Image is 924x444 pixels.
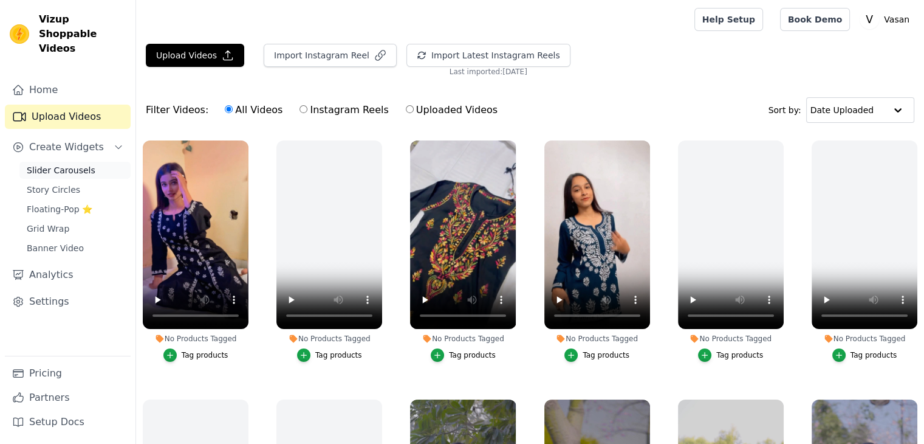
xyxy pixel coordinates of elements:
[19,181,131,198] a: Story Circles
[224,102,283,118] label: All Videos
[297,349,362,362] button: Tag products
[19,201,131,218] a: Floating-Pop ⭐
[406,105,414,113] input: Uploaded Videos
[5,105,131,129] a: Upload Videos
[5,78,131,102] a: Home
[405,102,498,118] label: Uploaded Videos
[19,220,131,237] a: Grid Wrap
[163,349,228,362] button: Tag products
[768,97,915,123] div: Sort by:
[431,349,496,362] button: Tag products
[860,9,914,30] button: V Vasan
[449,350,496,360] div: Tag products
[410,334,516,344] div: No Products Tagged
[678,334,784,344] div: No Products Tagged
[27,203,92,215] span: Floating-Pop ⭐
[225,105,233,113] input: All Videos
[544,334,650,344] div: No Products Tagged
[276,334,382,344] div: No Products Tagged
[5,290,131,314] a: Settings
[5,135,131,159] button: Create Widgets
[5,361,131,386] a: Pricing
[27,164,95,176] span: Slider Carousels
[146,96,504,124] div: Filter Videos:
[39,12,126,56] span: Vizup Shoppable Videos
[19,162,131,179] a: Slider Carousels
[299,102,389,118] label: Instagram Reels
[450,67,527,77] span: Last imported: [DATE]
[27,242,84,254] span: Banner Video
[10,24,29,44] img: Vizup
[698,349,763,362] button: Tag products
[850,350,897,360] div: Tag products
[583,350,629,360] div: Tag products
[5,410,131,434] a: Setup Docs
[315,350,362,360] div: Tag products
[780,8,850,31] a: Book Demo
[29,140,104,154] span: Create Widgets
[27,184,80,196] span: Story Circles
[299,105,307,113] input: Instagram Reels
[716,350,763,360] div: Tag products
[812,334,917,344] div: No Products Tagged
[27,223,69,235] span: Grid Wrap
[879,9,914,30] p: Vasan
[19,240,131,257] a: Banner Video
[182,350,228,360] div: Tag products
[564,349,629,362] button: Tag products
[264,44,397,67] button: Import Instagram Reel
[5,386,131,410] a: Partners
[406,44,570,67] button: Import Latest Instagram Reels
[143,334,248,344] div: No Products Tagged
[832,349,897,362] button: Tag products
[694,8,763,31] a: Help Setup
[866,13,873,26] text: V
[146,44,244,67] button: Upload Videos
[5,263,131,287] a: Analytics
